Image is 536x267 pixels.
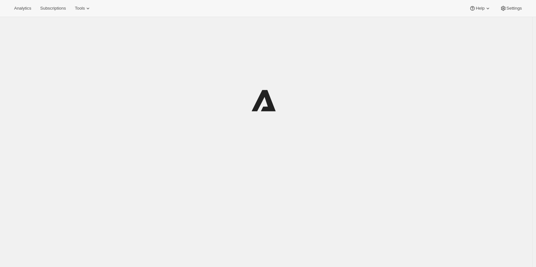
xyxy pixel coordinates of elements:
button: Tools [71,4,95,13]
button: Settings [496,4,526,13]
button: Analytics [10,4,35,13]
span: Settings [506,6,522,11]
span: Subscriptions [40,6,66,11]
span: Analytics [14,6,31,11]
span: Tools [75,6,85,11]
button: Help [465,4,495,13]
button: Subscriptions [36,4,70,13]
span: Help [476,6,484,11]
